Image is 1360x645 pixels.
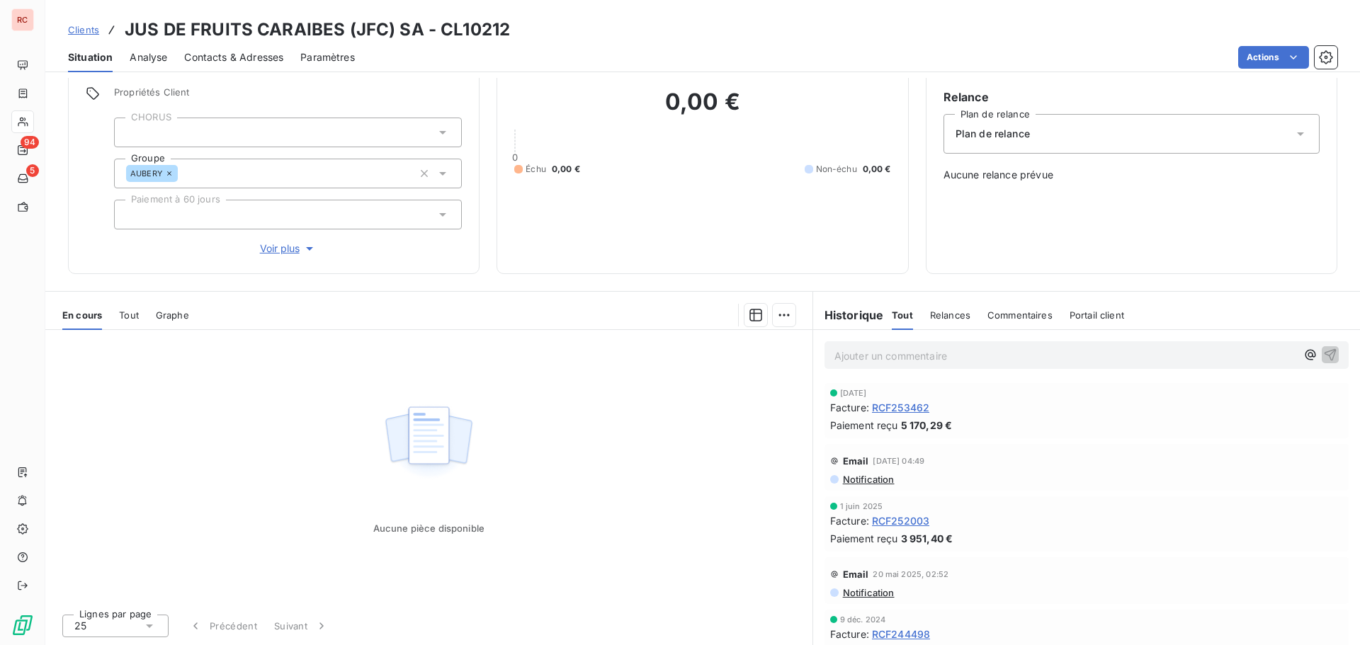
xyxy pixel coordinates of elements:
button: Suivant [266,611,337,641]
img: Empty state [383,399,474,486]
div: RC [11,8,34,31]
span: Relances [930,309,970,321]
span: AUBERY [130,169,162,178]
span: Email [843,455,869,467]
button: Voir plus [114,241,462,256]
span: 5 [26,164,39,177]
span: Situation [68,50,113,64]
span: Contacts & Adresses [184,50,283,64]
span: 0,00 € [863,163,891,176]
span: Facture : [830,400,869,415]
span: Voir plus [260,241,317,256]
iframe: Intercom live chat [1312,597,1346,631]
span: Aucune relance prévue [943,168,1320,182]
span: Tout [119,309,139,321]
span: 9 déc. 2024 [840,615,886,624]
span: 0 [512,152,518,163]
span: RCF253462 [872,400,929,415]
span: Email [843,569,869,580]
span: Clients [68,24,99,35]
span: 94 [21,136,39,149]
h6: Relance [943,89,1320,105]
span: Aucune pièce disponible [373,523,484,534]
span: Graphe [156,309,189,321]
span: [DATE] 04:49 [873,457,924,465]
span: RCF244498 [872,627,930,641]
input: Ajouter une valeur [126,208,137,221]
span: Paramètres [300,50,355,64]
img: Logo LeanPay [11,614,34,637]
span: RCF252003 [872,513,929,528]
span: Tout [892,309,913,321]
span: 5 170,29 € [901,418,953,433]
span: Non-échu [816,163,857,176]
span: En cours [62,309,102,321]
span: Facture : [830,513,869,528]
h2: 0,00 € [514,88,890,130]
span: Notification [841,474,895,485]
span: Facture : [830,627,869,641]
span: Notification [841,587,895,598]
h3: JUS DE FRUITS CARAIBES (JFC) SA - CL10212 [125,17,510,42]
span: Analyse [130,50,167,64]
span: 1 juin 2025 [840,502,883,510]
span: Propriétés Client [114,86,462,106]
span: 20 mai 2025, 02:52 [873,570,948,578]
span: 25 [74,619,86,633]
span: Commentaires [987,309,1053,321]
span: 3 951,40 € [901,531,953,546]
h6: Historique [813,307,884,324]
span: Paiement reçu [830,531,898,546]
input: Ajouter une valeur [126,126,137,139]
a: Clients [68,23,99,37]
span: Paiement reçu [830,418,898,433]
span: 0,00 € [552,163,580,176]
span: Plan de relance [956,127,1030,141]
span: Échu [526,163,546,176]
button: Actions [1238,46,1309,69]
span: [DATE] [840,389,867,397]
span: Portail client [1070,309,1124,321]
input: Ajouter une valeur [178,167,189,180]
button: Précédent [180,611,266,641]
